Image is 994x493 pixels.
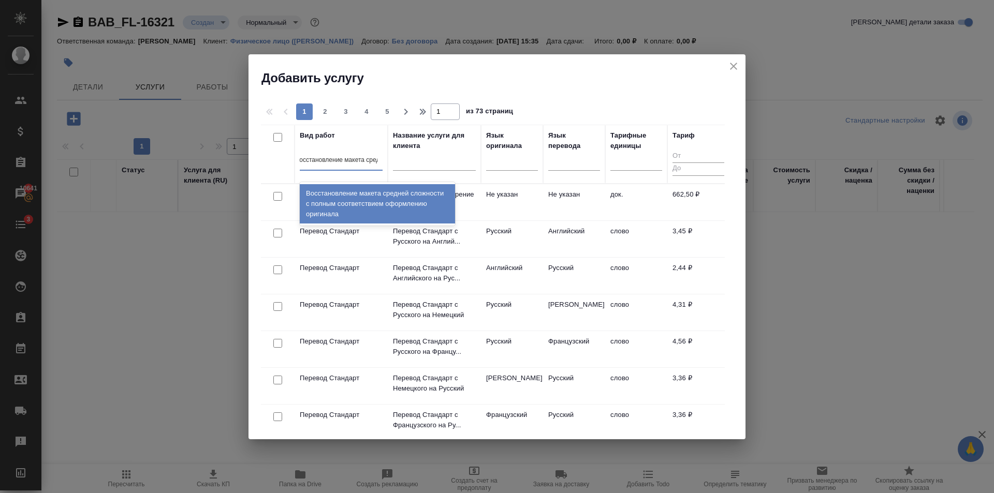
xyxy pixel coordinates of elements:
[726,58,741,74] button: close
[300,373,383,383] p: Перевод Стандарт
[605,258,667,294] td: слово
[300,263,383,273] p: Перевод Стандарт
[667,331,729,367] td: 4,56 ₽
[393,300,476,320] p: Перевод Стандарт с Русского на Немецкий
[481,258,543,294] td: Английский
[300,184,455,223] div: Восстановление макета средней сложности с полным соответствием оформлению оригинала
[605,331,667,367] td: слово
[481,331,543,367] td: Русский
[466,105,513,120] span: из 73 страниц
[605,368,667,404] td: слово
[379,107,396,117] span: 5
[300,226,383,236] p: Перевод Стандарт
[358,103,375,120] button: 4
[481,368,543,404] td: [PERSON_NAME]
[667,368,729,404] td: 3,36 ₽
[667,184,729,220] td: 662,50 ₽
[673,130,695,141] div: Тариф
[548,130,600,151] div: Язык перевода
[300,336,383,347] p: Перевод Стандарт
[667,258,729,294] td: 2,44 ₽
[261,70,745,86] h2: Добавить услугу
[358,107,375,117] span: 4
[605,221,667,257] td: слово
[543,368,605,404] td: Русский
[543,184,605,220] td: Не указан
[300,410,383,420] p: Перевод Стандарт
[543,405,605,441] td: Русский
[393,226,476,247] p: Перевод Стандарт с Русского на Англий...
[673,150,724,163] input: От
[338,103,354,120] button: 3
[486,130,538,151] div: Язык оригинала
[610,130,662,151] div: Тарифные единицы
[393,130,476,151] div: Название услуги для клиента
[393,410,476,430] p: Перевод Стандарт с Французского на Ру...
[379,103,396,120] button: 5
[605,405,667,441] td: слово
[543,294,605,331] td: [PERSON_NAME]
[605,294,667,331] td: слово
[673,162,724,175] input: До
[393,373,476,394] p: Перевод Стандарт с Немецкого на Русский
[317,107,333,117] span: 2
[667,405,729,441] td: 3,36 ₽
[543,221,605,257] td: Английский
[393,263,476,283] p: Перевод Стандарт с Английского на Рус...
[543,258,605,294] td: Русский
[300,300,383,310] p: Перевод Стандарт
[338,107,354,117] span: 3
[543,331,605,367] td: Французский
[317,103,333,120] button: 2
[605,184,667,220] td: док.
[481,184,543,220] td: Не указан
[667,294,729,331] td: 4,31 ₽
[481,294,543,331] td: Русский
[393,336,476,357] p: Перевод Стандарт с Русского на Францу...
[481,405,543,441] td: Французский
[481,221,543,257] td: Русский
[667,221,729,257] td: 3,45 ₽
[300,130,335,141] div: Вид работ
